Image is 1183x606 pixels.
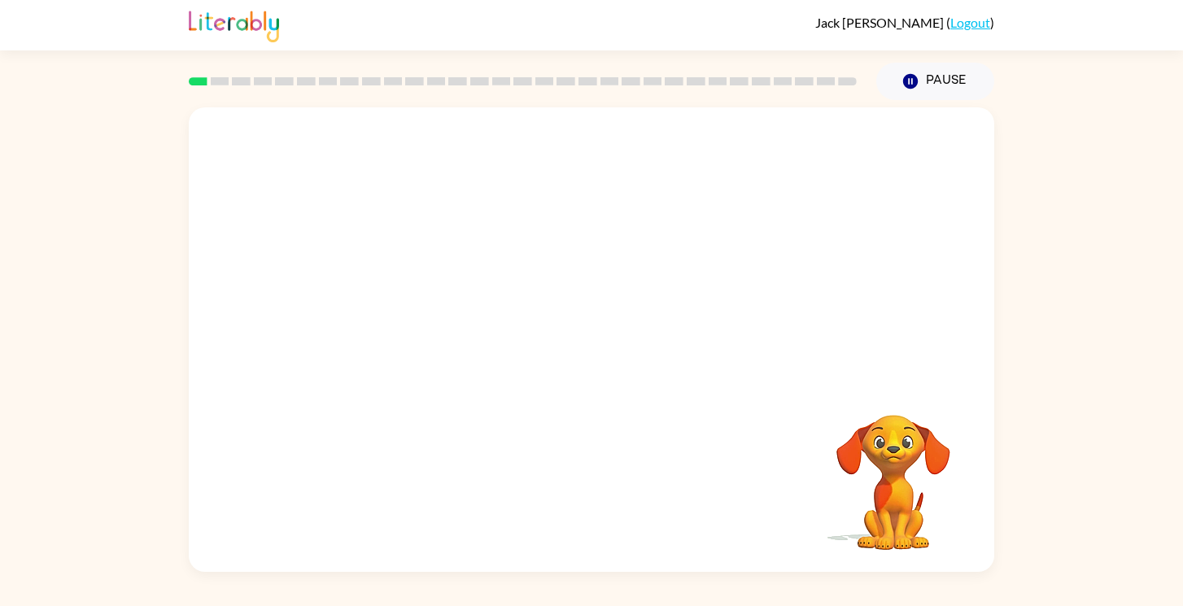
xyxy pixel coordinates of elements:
[815,15,946,30] span: Jack [PERSON_NAME]
[812,390,975,552] video: Your browser must support playing .mp4 files to use Literably. Please try using another browser.
[876,63,994,100] button: Pause
[815,15,994,30] div: ( )
[950,15,990,30] a: Logout
[189,7,279,42] img: Literably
